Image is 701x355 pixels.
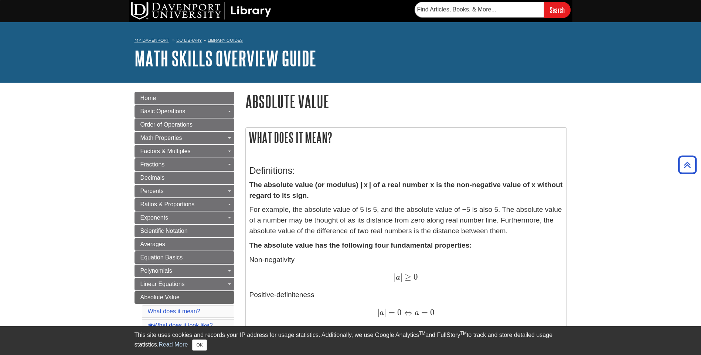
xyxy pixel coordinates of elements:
[159,341,188,348] a: Read More
[412,309,419,317] span: a
[135,251,234,264] a: Equation Basics
[140,95,156,101] span: Home
[415,2,544,17] input: Find Articles, Books, & More...
[135,278,234,290] a: Linear Equations
[419,307,428,317] span: =
[135,185,234,197] a: Percents
[148,322,213,328] a: What does it look like?
[428,307,435,317] span: 0
[140,228,188,234] span: Scientific Notation
[402,272,411,282] span: ≥
[140,161,165,168] span: Fractions
[135,47,316,70] a: Math Skills Overview Guide
[402,307,412,317] span: ⇔
[135,145,234,158] a: Factors & Multiples
[135,211,234,224] a: Exponents
[396,273,400,282] span: a
[140,214,169,221] span: Exponents
[246,128,566,147] h2: What does it mean?
[192,340,207,351] button: Close
[140,201,195,207] span: Ratios & Proportions
[140,268,172,274] span: Polynomials
[135,37,169,44] a: My Davenport
[394,272,396,282] span: |
[384,307,386,317] span: |
[131,2,271,20] img: DU Library
[135,118,234,131] a: Order of Operations
[249,204,563,236] p: For example, the absolute value of 5 is 5, and the absolute value of −5 is also 5. The absolute v...
[135,92,234,104] a: Home
[135,198,234,211] a: Ratios & Proportions
[140,175,165,181] span: Decimals
[140,188,164,194] span: Percents
[140,241,165,247] span: Averages
[140,254,183,261] span: Equation Basics
[140,108,186,114] span: Basic Operations
[395,307,402,317] span: 0
[135,132,234,144] a: Math Properties
[135,158,234,171] a: Fractions
[135,35,567,47] nav: breadcrumb
[419,331,425,336] sup: TM
[245,92,567,111] h1: Absolute Value
[249,165,563,176] h3: Definitions:
[140,121,193,128] span: Order of Operations
[386,307,395,317] span: =
[380,309,384,317] span: a
[140,135,182,141] span: Math Properties
[676,160,699,170] a: Back to Top
[208,38,243,43] a: Library Guides
[377,307,380,317] span: |
[135,105,234,118] a: Basic Operations
[400,272,402,282] span: |
[249,181,563,199] strong: The absolute value (or modulus) | x | of a real number x is the non-negative value of x without r...
[411,272,418,282] span: 0
[544,2,571,18] input: Search
[135,265,234,277] a: Polynomials
[176,38,202,43] a: DU Library
[135,172,234,184] a: Decimals
[135,291,234,304] a: Absolute Value
[135,331,567,351] div: This site uses cookies and records your IP address for usage statistics. Additionally, we use Goo...
[135,225,234,237] a: Scientific Notation
[148,308,200,314] a: What does it mean?
[415,2,571,18] form: Searches DU Library's articles, books, and more
[249,241,472,249] strong: The absolute value has the following four fundamental properties:
[460,331,467,336] sup: TM
[140,294,180,300] span: Absolute Value
[140,148,191,154] span: Factors & Multiples
[135,238,234,251] a: Averages
[140,281,185,287] span: Linear Equations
